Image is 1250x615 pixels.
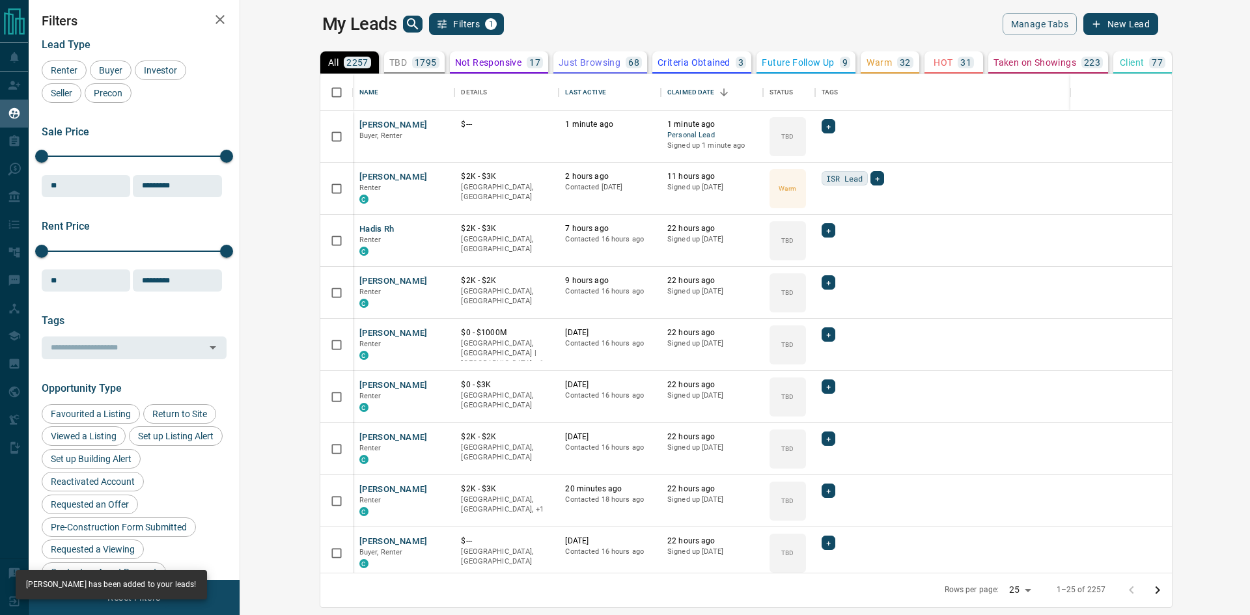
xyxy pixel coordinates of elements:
span: Sale Price [42,126,89,138]
button: [PERSON_NAME] [359,379,428,392]
p: [GEOGRAPHIC_DATA], [GEOGRAPHIC_DATA] [461,286,552,307]
p: $2K - $2K [461,431,552,443]
p: TBD [781,340,794,349]
div: + [822,275,835,290]
p: Signed up [DATE] [667,443,757,453]
div: condos.ca [359,247,368,256]
div: + [822,536,835,550]
p: $2K - $2K [461,275,552,286]
p: TBD [781,131,794,141]
h2: Filters [42,13,227,29]
button: [PERSON_NAME] [359,119,428,131]
span: Seller [46,88,77,98]
p: $0 - $3K [461,379,552,390]
div: Favourited a Listing [42,404,140,424]
div: Name [359,74,379,111]
p: Not Responsive [455,58,522,67]
span: Requested a Viewing [46,544,139,554]
span: + [826,432,831,445]
button: Sort [715,83,733,102]
p: Signed up [DATE] [667,338,757,349]
div: + [822,223,835,238]
div: Set up Building Alert [42,449,141,469]
p: Contacted 16 hours ago [565,338,654,349]
span: Buyer, Renter [359,548,403,556]
div: condos.ca [359,455,368,464]
p: [GEOGRAPHIC_DATA], [GEOGRAPHIC_DATA] [461,182,552,202]
p: 223 [1084,58,1100,67]
p: 7 hours ago [565,223,654,234]
span: Renter [359,444,382,452]
span: Investor [139,65,182,75]
p: Client [1120,58,1144,67]
button: New Lead [1083,13,1158,35]
p: 1 minute ago [565,119,654,130]
span: Precon [89,88,127,98]
div: Seller [42,83,81,103]
p: 1–25 of 2257 [1057,584,1106,595]
p: Signed up [DATE] [667,547,757,557]
p: Just Browsing [559,58,620,67]
p: Signed up [DATE] [667,390,757,401]
button: [PERSON_NAME] [359,431,428,444]
span: + [826,484,831,497]
p: 9 [842,58,848,67]
span: Renter [359,288,382,296]
button: Go to next page [1145,577,1171,603]
p: Signed up [DATE] [667,182,757,193]
p: Signed up [DATE] [667,286,757,297]
div: Name [353,74,455,111]
button: [PERSON_NAME] [359,327,428,340]
div: Last Active [559,74,661,111]
p: Warm [779,184,796,193]
p: 22 hours ago [667,431,757,443]
span: Return to Site [148,409,212,419]
div: + [822,484,835,498]
p: Future Follow Up [762,58,834,67]
span: Reactivated Account [46,476,139,487]
div: + [870,171,884,185]
div: Set up Listing Alert [129,426,223,446]
p: Contacted 16 hours ago [565,286,654,297]
span: Requested an Offer [46,499,133,510]
div: Pre-Construction Form Submitted [42,517,196,537]
span: Tags [42,314,64,327]
span: 1 [486,20,495,29]
span: Opportunity Type [42,382,122,394]
span: Renter [359,236,382,244]
span: Viewed a Listing [46,431,121,441]
span: + [826,276,831,289]
div: + [822,119,835,133]
p: $2K - $3K [461,223,552,234]
span: Lead Type [42,38,90,51]
p: TBD [389,58,407,67]
span: Pre-Construction Form Submitted [46,522,191,532]
button: [PERSON_NAME] [359,275,428,288]
p: [DATE] [565,379,654,390]
span: Renter [359,184,382,192]
p: 22 hours ago [667,484,757,495]
button: search button [403,16,423,33]
p: Contacted 18 hours ago [565,495,654,505]
p: [DATE] [565,536,654,547]
div: Precon [85,83,132,103]
p: [GEOGRAPHIC_DATA], [GEOGRAPHIC_DATA] [461,234,552,254]
p: 9 hours ago [565,275,654,286]
div: + [822,431,835,446]
button: [PERSON_NAME] [359,171,428,184]
p: All [328,58,339,67]
span: Buyer [94,65,127,75]
button: [PERSON_NAME] [359,484,428,496]
p: 1 minute ago [667,119,757,130]
p: [DATE] [565,327,654,338]
span: Renter [359,340,382,348]
div: Return to Site [143,404,216,424]
p: 22 hours ago [667,379,757,390]
p: 22 hours ago [667,275,757,286]
p: HOT [934,58,952,67]
div: condos.ca [359,299,368,308]
div: Tags [815,74,1223,111]
div: condos.ca [359,403,368,412]
span: Set up Building Alert [46,454,136,464]
span: ISR Lead [826,172,863,185]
